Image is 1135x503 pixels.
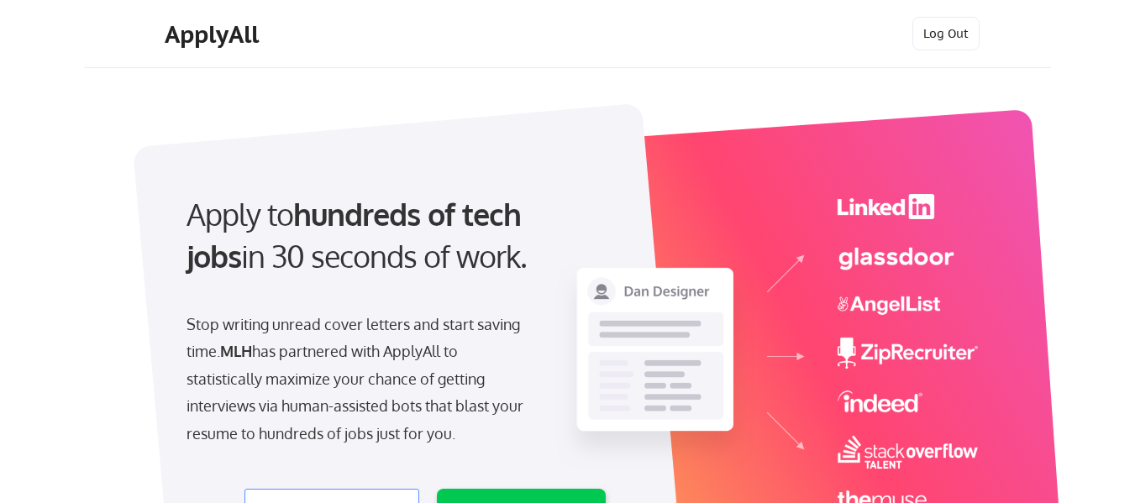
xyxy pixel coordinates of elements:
strong: MLH [220,342,252,360]
div: Apply to in 30 seconds of work. [187,193,599,278]
div: ApplyAll [165,20,264,49]
button: Log Out [912,17,980,50]
strong: hundreds of tech jobs [187,195,528,275]
div: Stop writing unread cover letters and start saving time. has partnered with ApplyAll to statistic... [187,311,532,447]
